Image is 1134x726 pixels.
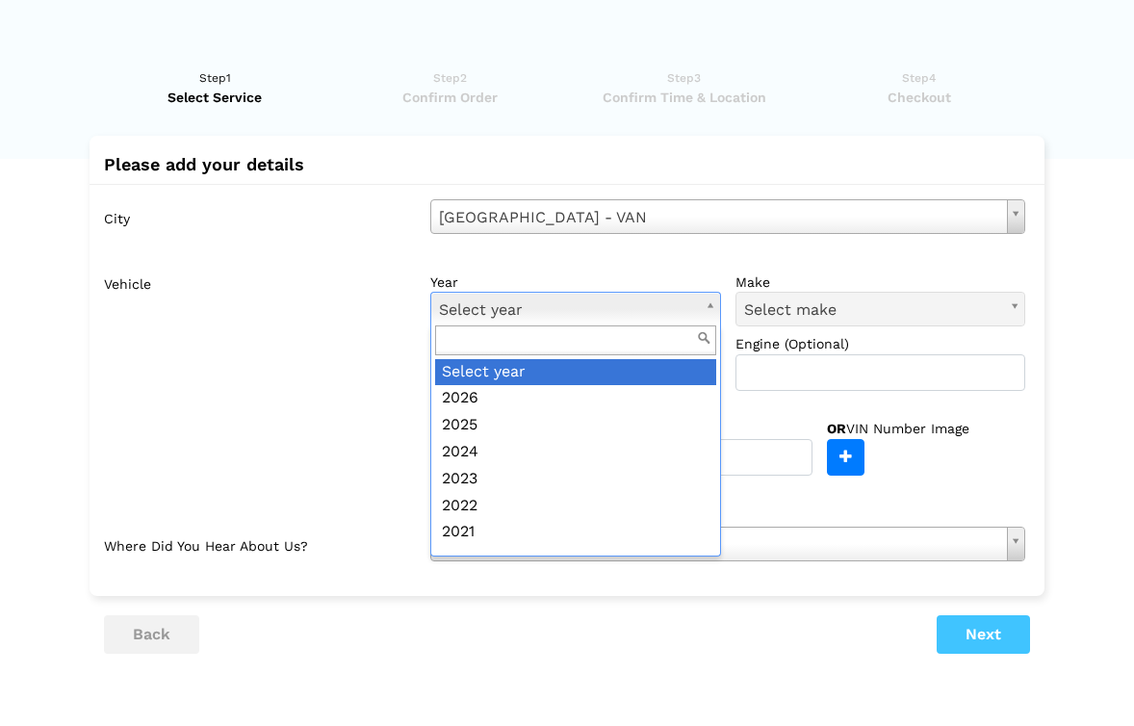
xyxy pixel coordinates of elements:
[435,412,716,439] div: 2025
[435,493,716,520] div: 2022
[435,519,716,546] div: 2021
[435,385,716,412] div: 2026
[435,439,716,466] div: 2024
[435,466,716,493] div: 2023
[435,546,716,573] div: 2020
[435,359,716,386] div: Select year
